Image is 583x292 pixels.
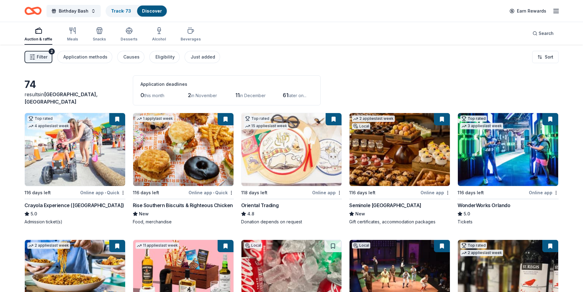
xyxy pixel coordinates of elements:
[31,210,37,218] span: 5.0
[24,37,52,42] div: Auction & raffle
[133,202,233,209] div: Rise Southern Biscuits & Righteous Chicken
[133,219,234,225] div: Food, merchandise
[213,190,214,195] span: •
[352,242,370,248] div: Local
[57,51,112,63] button: Application methods
[152,37,166,42] div: Alcohol
[181,25,201,45] button: Beverages
[460,116,487,122] div: Top rated
[244,242,262,248] div: Local
[244,123,288,129] div: 15 applies last week
[349,113,450,186] img: Image for Seminole Hard Rock Hotel & Casino Hollywood
[191,93,217,98] span: in November
[188,92,191,98] span: 2
[288,93,306,98] span: later on...
[539,30,554,37] span: Search
[59,7,88,15] span: Birthday Bash
[93,25,106,45] button: Snacks
[349,202,421,209] div: Seminole [GEOGRAPHIC_DATA]
[349,113,450,225] a: Image for Seminole Hard Rock Hotel & Casino Hollywood2 applieslast weekLocal116 days leftOnline a...
[24,113,125,225] a: Image for Crayola Experience (Orlando)Top rated4 applieslast week116 days leftOnline app•QuickCra...
[460,242,487,248] div: Top rated
[24,202,124,209] div: Crayola Experience ([GEOGRAPHIC_DATA])
[529,189,559,196] div: Online app
[458,189,484,196] div: 116 days left
[189,189,234,196] div: Online app Quick
[24,78,125,91] div: 74
[133,113,234,225] a: Image for Rise Southern Biscuits & Righteous Chicken1 applylast week116 days leftOnline app•Quick...
[458,113,559,225] a: Image for WonderWorks OrlandoTop rated3 applieslast week116 days leftOnline appWonderWorks Orland...
[247,210,254,218] span: 4.8
[152,25,166,45] button: Alcohol
[63,53,107,61] div: Application methods
[240,93,266,98] span: in December
[149,51,180,63] button: Eligibility
[140,81,313,88] div: Application deadlines
[133,113,234,186] img: Image for Rise Southern Biscuits & Righteous Chicken
[506,6,550,17] a: Earn Rewards
[136,242,179,249] div: 11 applies last week
[349,219,450,225] div: Gift certificates, accommodation packages
[312,189,342,196] div: Online app
[27,116,54,122] div: Top rated
[133,189,159,196] div: 116 days left
[191,53,215,61] div: Just added
[121,25,137,45] button: Desserts
[532,51,559,63] button: Sort
[349,189,376,196] div: 116 days left
[420,189,450,196] div: Online app
[27,123,70,129] div: 4 applies last week
[24,91,98,105] span: [GEOGRAPHIC_DATA], [GEOGRAPHIC_DATA]
[111,8,131,13] a: Track· 73
[67,25,78,45] button: Meals
[352,123,370,129] div: Local
[24,25,52,45] button: Auction & raffle
[355,210,365,218] span: New
[105,190,106,195] span: •
[144,93,164,98] span: this month
[24,189,51,196] div: 116 days left
[244,116,271,122] div: Top rated
[136,116,174,122] div: 1 apply last week
[181,37,201,42] div: Beverages
[241,113,342,225] a: Image for Oriental TradingTop rated15 applieslast week118 days leftOnline appOriental Trading4.8D...
[185,51,220,63] button: Just added
[123,53,140,61] div: Causes
[241,189,267,196] div: 118 days left
[121,37,137,42] div: Desserts
[139,210,149,218] span: New
[24,219,125,225] div: Admission ticket(s)
[93,37,106,42] div: Snacks
[352,116,395,122] div: 2 applies last week
[458,219,559,225] div: Tickets
[25,113,125,186] img: Image for Crayola Experience (Orlando)
[460,123,503,129] div: 3 applies last week
[155,53,175,61] div: Eligibility
[241,219,342,225] div: Donation depends on request
[27,242,70,249] div: 2 applies last week
[241,113,342,186] img: Image for Oriental Trading
[458,202,510,209] div: WonderWorks Orlando
[235,92,240,98] span: 11
[283,92,288,98] span: 61
[241,202,279,209] div: Oriental Trading
[528,27,559,40] button: Search
[67,37,78,42] div: Meals
[464,210,470,218] span: 5.0
[24,91,125,105] div: results
[117,51,144,63] button: Causes
[460,250,503,256] div: 2 applies last week
[140,92,144,98] span: 0
[24,51,52,63] button: Filter2
[49,48,55,55] div: 2
[24,4,42,18] a: Home
[47,5,101,17] button: Birthday Bash
[24,91,98,105] span: in
[80,189,125,196] div: Online app Quick
[545,53,553,61] span: Sort
[458,113,558,186] img: Image for WonderWorks Orlando
[37,53,47,61] span: Filter
[106,5,167,17] button: Track· 73Discover
[142,8,162,13] a: Discover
